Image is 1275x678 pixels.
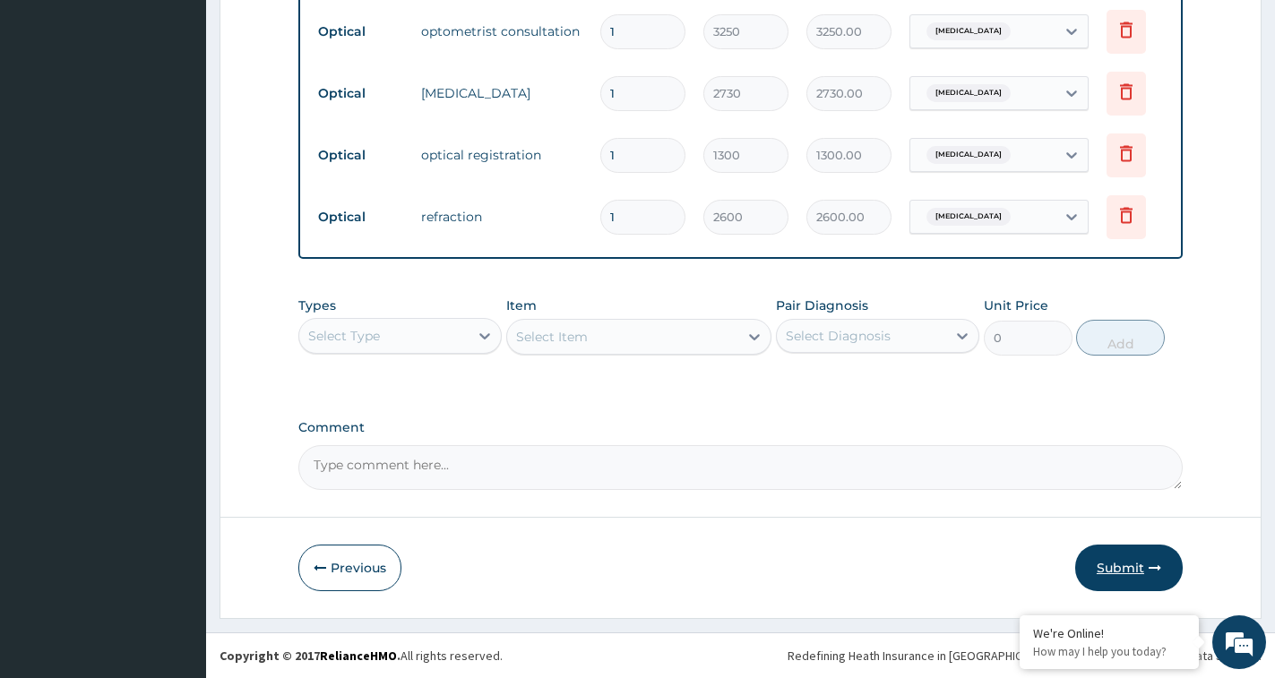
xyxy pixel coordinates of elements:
td: Optical [309,15,412,48]
td: Optical [309,201,412,234]
td: Optical [309,139,412,172]
td: optometrist consultation [412,13,591,49]
td: refraction [412,199,591,235]
strong: Copyright © 2017 . [220,648,401,664]
td: [MEDICAL_DATA] [412,75,591,111]
button: Add [1076,320,1165,356]
td: Optical [309,77,412,110]
label: Pair Diagnosis [776,296,868,314]
span: [MEDICAL_DATA] [926,208,1011,226]
label: Comment [298,420,1183,435]
td: optical registration [412,137,591,173]
span: [MEDICAL_DATA] [926,22,1011,40]
button: Previous [298,545,401,591]
img: d_794563401_company_1708531726252_794563401 [33,90,73,134]
div: Redefining Heath Insurance in [GEOGRAPHIC_DATA] using Telemedicine and Data Science! [788,647,1262,665]
button: Submit [1075,545,1183,591]
label: Item [506,296,537,314]
span: [MEDICAL_DATA] [926,84,1011,102]
a: RelianceHMO [320,648,397,664]
div: Select Diagnosis [786,327,891,345]
footer: All rights reserved. [206,632,1275,678]
span: [MEDICAL_DATA] [926,146,1011,164]
span: We're online! [104,226,247,407]
div: Minimize live chat window [294,9,337,52]
textarea: Type your message and hit 'Enter' [9,489,341,552]
label: Types [298,298,336,313]
p: How may I help you today? [1033,644,1185,659]
label: Unit Price [984,296,1048,314]
div: We're Online! [1033,625,1185,641]
div: Select Type [308,327,380,345]
div: Chat with us now [93,100,301,124]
